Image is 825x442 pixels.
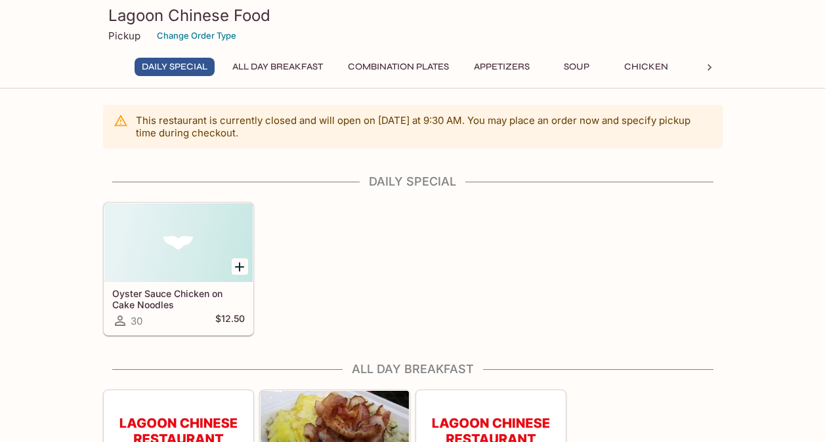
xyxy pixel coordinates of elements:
[341,58,456,76] button: Combination Plates
[104,203,253,282] div: Oyster Sauce Chicken on Cake Noodles
[103,362,723,376] h4: All Day Breakfast
[108,30,140,42] p: Pickup
[112,288,245,310] h5: Oyster Sauce Chicken on Cake Noodles
[135,58,215,76] button: Daily Special
[215,313,245,329] h5: $12.50
[467,58,537,76] button: Appetizers
[108,5,717,26] h3: Lagoon Chinese Food
[136,114,712,139] p: This restaurant is currently closed and will open on [DATE] at 9:30 AM . You may place an order n...
[151,26,242,46] button: Change Order Type
[131,315,142,327] span: 30
[617,58,676,76] button: Chicken
[225,58,330,76] button: All Day Breakfast
[103,174,723,189] h4: Daily Special
[687,58,746,76] button: Beef
[547,58,606,76] button: Soup
[104,203,253,335] a: Oyster Sauce Chicken on Cake Noodles30$12.50
[232,258,248,275] button: Add Oyster Sauce Chicken on Cake Noodles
